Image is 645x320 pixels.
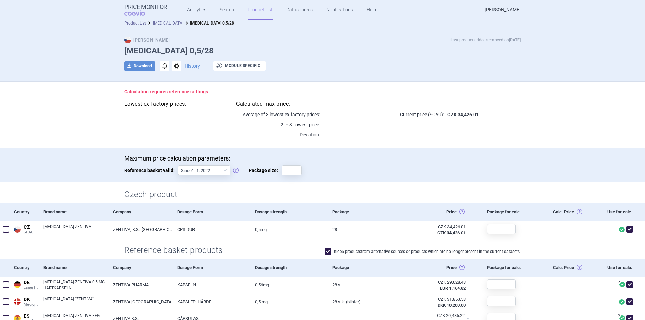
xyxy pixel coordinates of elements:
[24,285,38,290] span: LauerTaxe CGM
[124,155,521,162] p: Maximum price calculation parameters:
[124,10,155,16] span: COGVIO
[437,230,466,235] strong: CZK 34,426.01
[108,221,172,238] a: ZENTIVA, K.S., [GEOGRAPHIC_DATA]
[190,21,234,26] strong: [MEDICAL_DATA] 0,5/28
[534,203,591,221] div: Calc. Price
[12,295,38,307] a: DKDKMedicinpriser
[124,4,167,16] a: Price MonitorCOGVIO
[410,296,466,302] div: CZK 31,853.58
[146,20,183,27] li: Fingolimod
[183,20,234,27] li: fingolimod 0,5/28
[172,277,250,293] a: KAPSELN
[617,314,621,318] span: ?
[509,38,521,42] strong: [DATE]
[327,259,404,277] div: Package
[24,230,38,235] span: SCAU
[482,259,534,277] div: Package for calc.
[178,165,230,175] select: Reference basket valid:
[617,280,621,284] span: ?
[250,221,327,238] a: 0,5MG
[12,203,38,221] div: Country
[250,293,327,310] a: 0,5 mg
[108,293,172,310] a: ZENTIVA [GEOGRAPHIC_DATA]
[124,61,155,71] button: Download
[282,165,302,175] input: Package size:
[410,313,465,319] div: CZK 20,435.22
[394,111,444,118] p: Current price (SCAU):
[43,296,108,308] a: [MEDICAL_DATA] "ZENTIVA"
[124,20,146,27] li: Product List
[410,279,466,285] div: CZK 29,028.48
[185,64,200,68] button: History
[24,280,38,286] span: DE
[327,277,404,293] a: 28 St
[24,296,38,303] span: DK
[24,302,38,307] span: Medicinpriser
[124,37,170,43] strong: [PERSON_NAME]
[124,189,521,200] h2: Czech product
[38,259,108,277] div: Brand name
[440,286,466,291] strong: EUR 1,164.82
[591,259,636,277] div: Use for calc.
[447,112,479,117] strong: CZK 34,426.01
[327,221,404,238] a: 28
[124,4,167,10] strong: Price Monitor
[410,279,466,291] abbr: SP-CAU-010 Německo
[108,259,172,277] div: Company
[450,37,521,43] p: Last product added/removed on
[591,203,636,221] div: Use for calc.
[236,131,320,138] p: Deviation:
[124,100,219,108] h5: Lowest ex-factory prices:
[250,203,327,221] div: Dosage strength
[327,203,404,221] div: Package
[108,277,172,293] a: ZENTIVA PHARMA
[24,313,38,319] span: ES
[124,37,131,43] img: CZ
[250,277,327,293] a: 0.56mg
[438,303,466,308] strong: DKK 10,200.00
[14,281,21,288] img: Germany
[153,21,183,26] a: [MEDICAL_DATA]
[410,296,466,308] abbr: SP-CAU-010 Dánsko
[172,293,250,310] a: KAPSLER, HÅRDE
[172,259,250,277] div: Dosage Form
[172,221,250,238] a: CPS DUR
[124,46,521,56] h1: [MEDICAL_DATA] 0,5/28
[482,203,534,221] div: Package for calc.
[236,100,377,108] h5: Calculated max price:
[43,224,108,236] a: [MEDICAL_DATA] ZENTIVA
[325,248,521,255] label: hide 6 products from alternative sources or products which are no longer present in the current d...
[124,21,146,26] a: Product List
[14,298,21,305] img: Denmark
[38,203,108,221] div: Brand name
[405,203,482,221] div: Price
[12,259,38,277] div: Country
[124,165,178,175] span: Reference basket valid:
[43,279,108,291] a: [MEDICAL_DATA] ZENTIVA 0,5 MG HARTKAPSELN
[108,203,172,221] div: Company
[12,278,38,290] a: DEDELauerTaxe CGM
[213,61,266,71] button: Module specific
[12,223,38,235] a: CZCZSCAU
[172,203,250,221] div: Dosage Form
[534,259,591,277] div: Calc. Price
[410,224,466,236] abbr: Česko ex-factory
[124,89,208,94] strong: Calculation requires reference settings
[250,259,327,277] div: Dosage strength
[327,293,404,310] a: 28 stk. (blister)
[236,121,320,128] p: 2. + 3. lowest price:
[24,224,38,230] span: CZ
[405,259,482,277] div: Price
[124,245,228,256] h2: Reference basket products
[14,226,21,233] img: Czech Republic
[236,111,320,118] p: Average of 3 lowest ex-factory prices:
[410,224,466,230] div: CZK 34,426.01
[249,165,282,175] span: Package size:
